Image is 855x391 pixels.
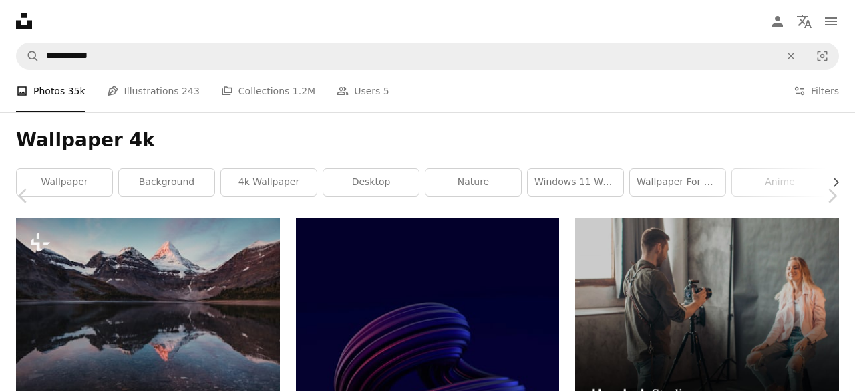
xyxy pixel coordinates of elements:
[221,70,315,112] a: Collections 1.2M
[808,132,855,260] a: Next
[16,128,839,152] h1: Wallpaper 4k
[119,169,214,196] a: background
[16,299,280,311] a: a mountain is reflected in the still water of a lake
[293,84,315,98] span: 1.2M
[337,70,389,112] a: Users 5
[818,8,844,35] button: Menu
[182,84,200,98] span: 243
[107,70,200,112] a: Illustrations 243
[806,43,838,69] button: Visual search
[776,43,806,69] button: Clear
[764,8,791,35] a: Log in / Sign up
[383,84,389,98] span: 5
[630,169,725,196] a: wallpaper for mobile
[17,43,39,69] button: Search Unsplash
[794,70,839,112] button: Filters
[16,43,839,70] form: Find visuals sitewide
[221,169,317,196] a: 4k wallpaper
[732,169,828,196] a: anime
[17,169,112,196] a: wallpaper
[425,169,521,196] a: nature
[791,8,818,35] button: Language
[16,13,32,29] a: Home — Unsplash
[528,169,623,196] a: windows 11 wallpaper
[323,169,419,196] a: desktop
